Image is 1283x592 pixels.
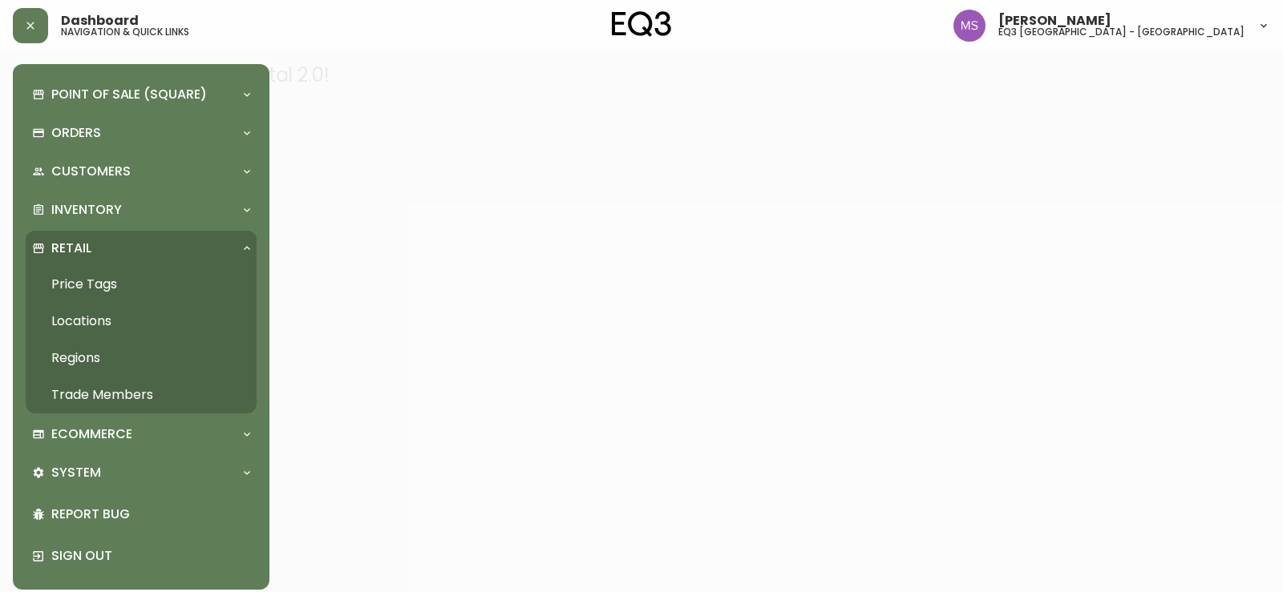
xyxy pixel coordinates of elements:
[26,115,257,151] div: Orders
[612,11,671,37] img: logo
[51,464,101,481] p: System
[51,86,207,103] p: Point of Sale (Square)
[61,14,139,27] span: Dashboard
[26,154,257,189] div: Customers
[51,547,250,565] p: Sign Out
[26,303,257,340] a: Locations
[51,124,101,142] p: Orders
[998,14,1111,27] span: [PERSON_NAME]
[26,231,257,266] div: Retail
[51,425,132,443] p: Ecommerce
[998,27,1245,37] h5: eq3 [GEOGRAPHIC_DATA] - [GEOGRAPHIC_DATA]
[51,505,250,523] p: Report Bug
[26,417,257,452] div: Ecommerce
[51,201,122,219] p: Inventory
[51,163,131,180] p: Customers
[26,340,257,377] a: Regions
[26,377,257,413] a: Trade Members
[26,455,257,490] div: System
[26,77,257,112] div: Point of Sale (Square)
[953,10,986,42] img: 1b6e43211f6f3cc0b0729c9049b8e7af
[26,493,257,535] div: Report Bug
[26,266,257,303] a: Price Tags
[26,192,257,228] div: Inventory
[51,240,91,257] p: Retail
[61,27,189,37] h5: navigation & quick links
[26,535,257,577] div: Sign Out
